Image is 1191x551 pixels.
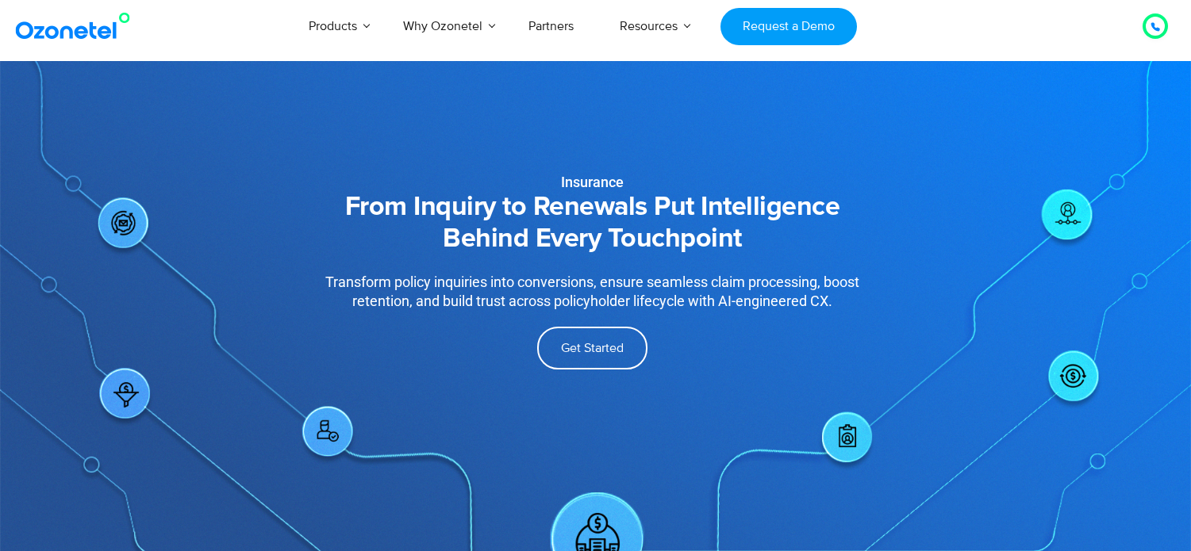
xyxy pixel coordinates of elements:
div: Transform policy inquiries into conversions, ensure seamless claim processing, boost retention, a... [302,273,883,311]
span: Get Started [561,342,624,354]
div: Insurance [263,175,923,189]
a: Get Started [537,327,647,369]
h2: From Inquiry to Renewals Put Intelligence Behind Every Touchpoint [263,192,923,255]
a: Request a Demo [720,8,856,45]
